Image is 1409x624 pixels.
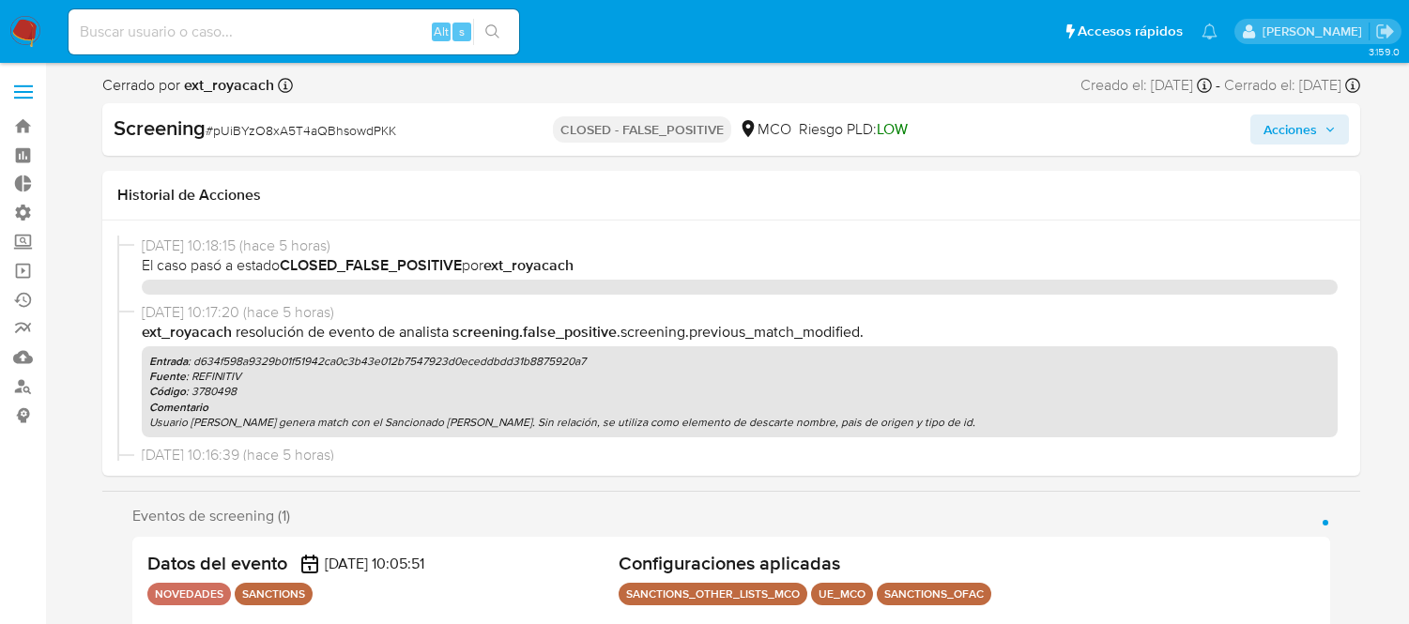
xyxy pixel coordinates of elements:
[69,20,519,44] input: Buscar usuario o caso...
[1078,22,1183,41] span: Accesos rápidos
[739,119,791,140] div: MCO
[102,75,274,96] span: Cerrado por
[473,19,512,45] button: search-icon
[1216,75,1220,96] span: -
[1250,114,1349,145] button: Acciones
[1264,114,1317,145] span: Acciones
[1375,22,1395,41] a: Salir
[553,116,731,143] p: CLOSED - FALSE_POSITIVE
[799,119,908,140] span: Riesgo PLD:
[434,23,449,40] span: Alt
[459,23,465,40] span: s
[180,74,274,96] b: ext_royacach
[206,121,396,140] span: # pUiBYzO8xA5T4aQBhsowdPKK
[1202,23,1218,39] a: Notificaciones
[1080,75,1212,96] div: Creado el: [DATE]
[877,118,908,140] span: LOW
[1224,75,1360,96] div: Cerrado el: [DATE]
[1263,23,1369,40] p: zoe.breuer@mercadolibre.com
[114,113,206,143] b: Screening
